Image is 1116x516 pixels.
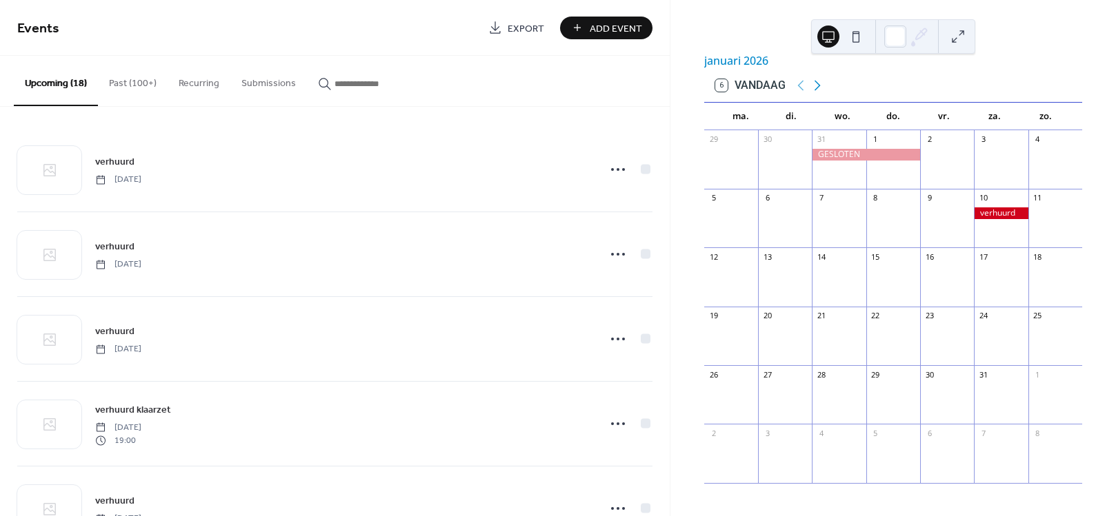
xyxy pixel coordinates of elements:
[95,434,141,446] span: 19:00
[508,21,544,36] span: Export
[924,428,935,438] div: 6
[95,422,141,434] span: [DATE]
[762,251,773,262] div: 13
[762,193,773,203] div: 6
[970,103,1021,130] div: za.
[708,193,719,203] div: 5
[978,251,988,262] div: 17
[710,76,790,95] button: 6Vandaag
[95,238,134,254] a: verhuurd
[708,251,719,262] div: 12
[924,251,935,262] div: 16
[762,428,773,438] div: 3
[95,324,134,339] span: verhuurd
[812,149,920,161] div: GESLOTEN
[816,369,826,380] div: 28
[95,154,134,169] a: verhuurd
[978,311,988,321] div: 24
[95,402,171,417] a: verhuurd klaarzet
[560,17,652,39] button: Add Event
[870,311,881,321] div: 22
[978,134,988,145] div: 3
[924,193,935,203] div: 9
[95,403,171,417] span: verhuurd klaarzet
[95,493,134,508] a: verhuurd
[95,343,141,355] span: [DATE]
[868,103,919,130] div: do.
[478,17,555,39] a: Export
[1020,103,1071,130] div: zo.
[870,134,881,145] div: 1
[590,21,642,36] span: Add Event
[766,103,817,130] div: di.
[1033,428,1043,438] div: 8
[95,494,134,508] span: verhuurd
[98,56,168,105] button: Past (100+)
[816,251,826,262] div: 14
[870,251,881,262] div: 15
[1033,134,1043,145] div: 4
[14,56,98,106] button: Upcoming (18)
[1033,193,1043,203] div: 11
[704,52,1082,69] div: januari 2026
[95,155,134,169] span: verhuurd
[230,56,307,105] button: Submissions
[816,134,826,145] div: 31
[816,311,826,321] div: 21
[95,323,134,339] a: verhuurd
[762,369,773,380] div: 27
[817,103,868,130] div: wo.
[978,193,988,203] div: 10
[95,240,134,254] span: verhuurd
[168,56,230,105] button: Recurring
[95,174,141,186] span: [DATE]
[708,369,719,380] div: 26
[816,428,826,438] div: 4
[978,369,988,380] div: 31
[95,258,141,271] span: [DATE]
[708,134,719,145] div: 29
[974,207,1028,219] div: verhuurd
[924,134,935,145] div: 2
[1033,311,1043,321] div: 25
[1033,369,1043,380] div: 1
[708,311,719,321] div: 19
[715,103,766,130] div: ma.
[978,428,988,438] div: 7
[17,15,59,42] span: Events
[816,193,826,203] div: 7
[919,103,970,130] div: vr.
[924,369,935,380] div: 30
[870,369,881,380] div: 29
[762,311,773,321] div: 20
[870,193,881,203] div: 8
[870,428,881,438] div: 5
[1033,251,1043,262] div: 18
[708,428,719,438] div: 2
[924,311,935,321] div: 23
[762,134,773,145] div: 30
